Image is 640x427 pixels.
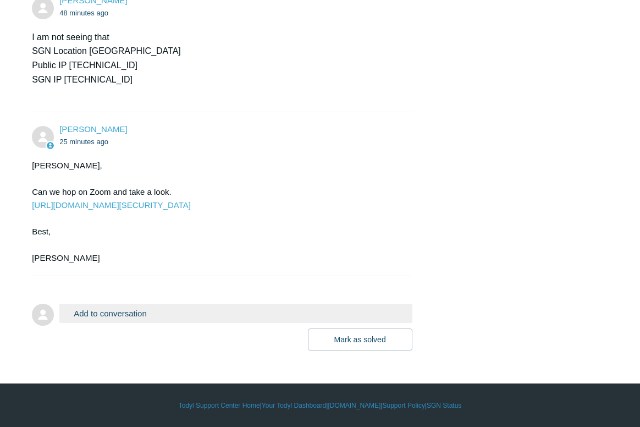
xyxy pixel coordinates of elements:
time: 09/02/2025, 07:08 [59,138,108,146]
button: Mark as solved [308,329,412,351]
p: SGN Location [GEOGRAPHIC_DATA] [32,44,401,58]
p: Public IP [TECHNICAL_ID] [32,58,401,73]
a: Your Todyl Dashboard [262,401,326,410]
div: [PERSON_NAME], Can we hop on Zoom and take a look. Best, [PERSON_NAME] [32,159,401,265]
a: [DOMAIN_NAME] [328,401,380,410]
div: | | | | [32,401,608,410]
p: I am not seeing that [32,30,401,45]
span: Kris Haire [59,124,127,134]
a: Todyl Support Center Home [179,401,260,410]
a: [PERSON_NAME] [59,124,127,134]
time: 09/02/2025, 06:45 [59,9,108,17]
button: Add to conversation [59,304,412,323]
p: SGN IP [TECHNICAL_ID] [32,73,401,87]
a: SGN Status [427,401,461,410]
a: Support Policy [383,401,425,410]
a: [URL][DOMAIN_NAME][SECURITY_DATA] [32,200,191,210]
